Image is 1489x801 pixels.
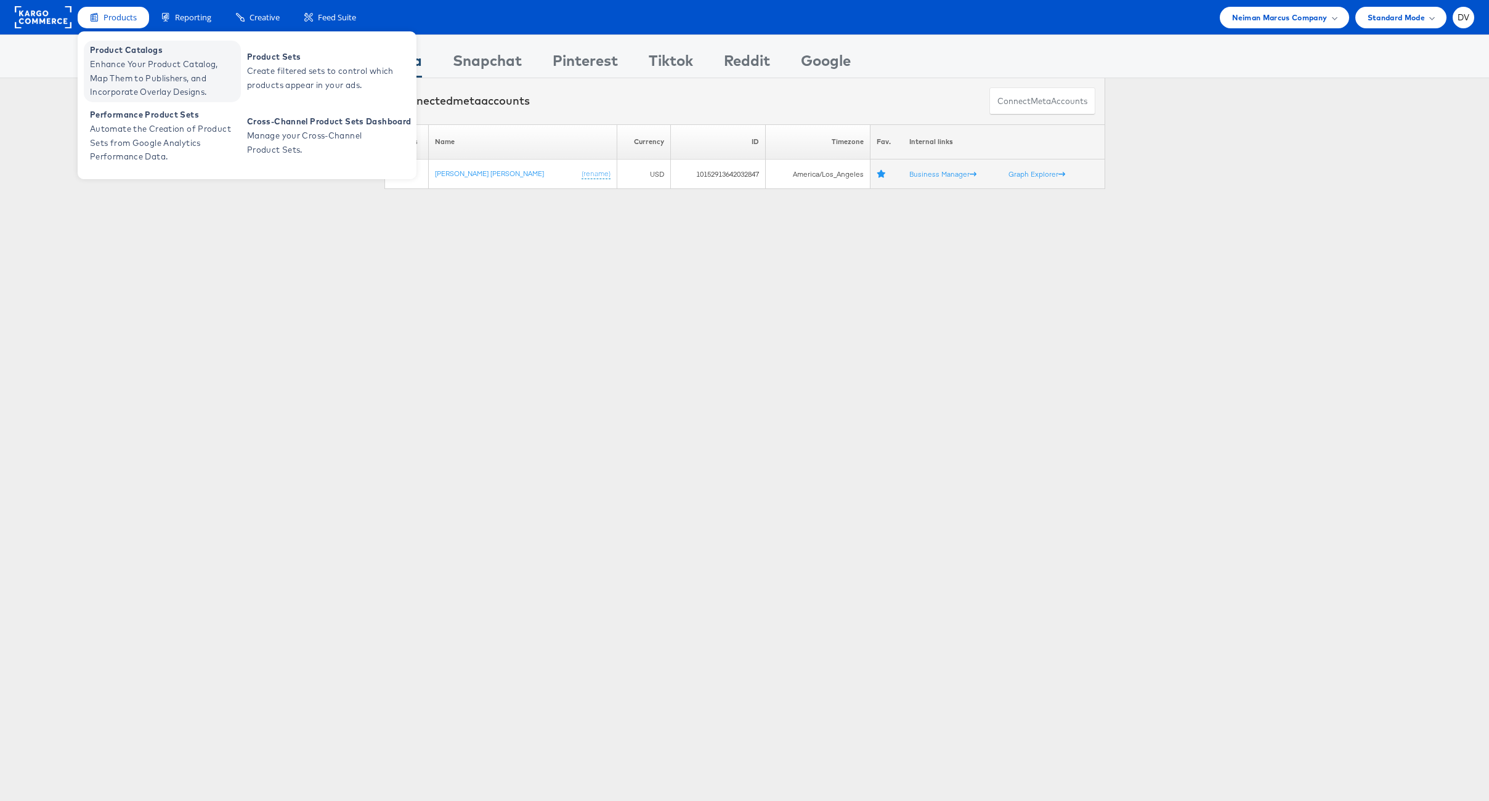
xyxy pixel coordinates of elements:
span: Performance Product Sets [90,108,238,122]
button: ConnectmetaAccounts [989,87,1095,115]
span: Automate the Creation of Product Sets from Google Analytics Performance Data. [90,122,238,164]
div: Connected accounts [394,93,530,109]
td: America/Los_Angeles [765,159,870,189]
span: Feed Suite [318,12,356,23]
a: (rename) [582,169,611,179]
span: Manage your Cross-Channel Product Sets. [247,129,395,157]
a: Cross-Channel Product Sets Dashboard Manage your Cross-Channel Product Sets. [241,105,414,167]
a: Product Sets Create filtered sets to control which products appear in your ads. [241,41,398,102]
div: Reddit [724,50,770,78]
a: Product Catalogs Enhance Your Product Catalog, Map Them to Publishers, and Incorporate Overlay De... [84,41,241,102]
th: ID [671,124,766,159]
th: Name [428,124,617,159]
div: Pinterest [553,50,618,78]
span: Reporting [175,12,211,23]
td: USD [617,159,670,189]
span: Enhance Your Product Catalog, Map Them to Publishers, and Incorporate Overlay Designs. [90,57,238,99]
span: meta [1031,95,1051,107]
th: Currency [617,124,670,159]
span: Cross-Channel Product Sets Dashboard [247,115,411,129]
a: [PERSON_NAME] [PERSON_NAME] [435,169,544,178]
div: Tiktok [649,50,693,78]
span: Neiman Marcus Company [1232,11,1327,24]
span: Standard Mode [1368,11,1425,24]
th: Timezone [765,124,870,159]
a: Graph Explorer [1008,169,1065,179]
span: Product Sets [247,50,395,64]
span: Products [103,12,137,23]
div: Snapchat [453,50,522,78]
div: Google [801,50,851,78]
span: Create filtered sets to control which products appear in your ads. [247,64,395,92]
a: Performance Product Sets Automate the Creation of Product Sets from Google Analytics Performance ... [84,105,241,167]
span: DV [1458,14,1470,22]
span: Product Catalogs [90,43,238,57]
td: 10152913642032847 [671,159,766,189]
span: meta [453,94,481,108]
span: Creative [250,12,280,23]
a: Business Manager [909,169,976,179]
